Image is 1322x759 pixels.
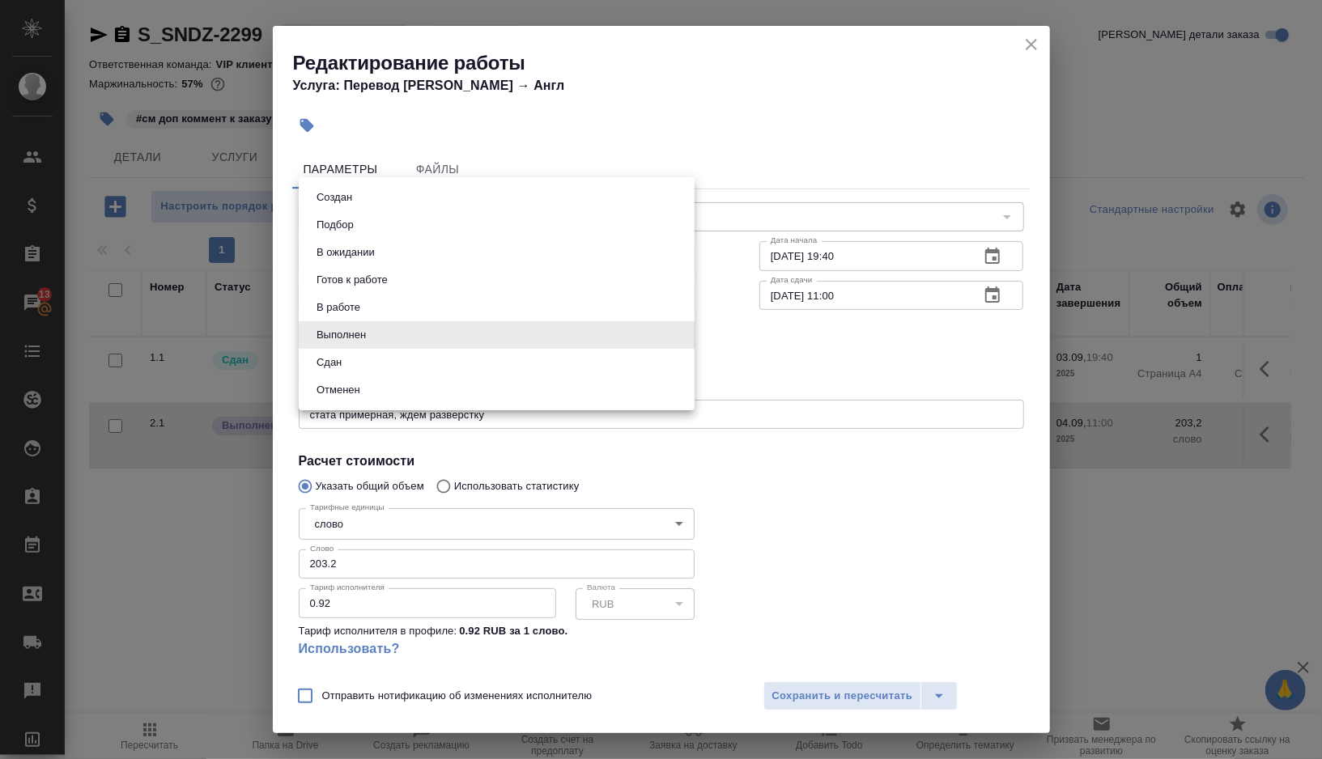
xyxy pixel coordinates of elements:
button: Выполнен [312,326,371,344]
button: Отменен [312,381,365,399]
button: Сдан [312,354,346,371]
button: В ожидании [312,244,380,261]
button: Готов к работе [312,271,393,289]
button: Подбор [312,216,359,234]
button: Создан [312,189,357,206]
button: В работе [312,299,365,316]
